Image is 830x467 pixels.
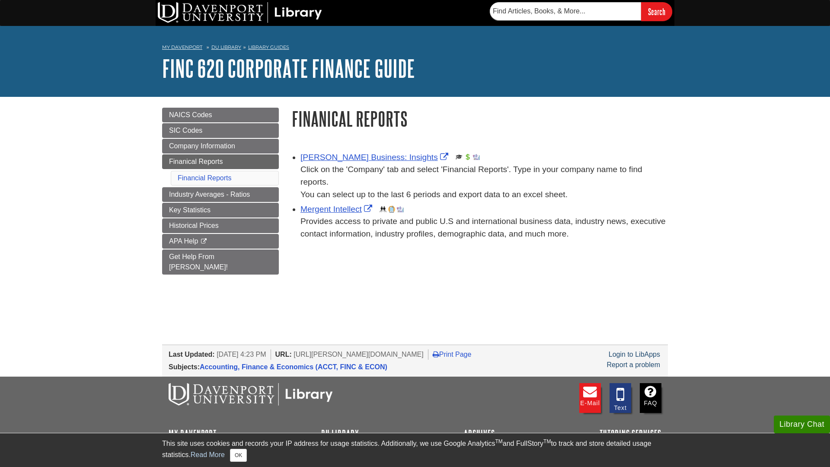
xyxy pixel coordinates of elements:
[169,206,211,214] span: Key Statistics
[162,438,668,462] div: This site uses cookies and records your IP address for usage statistics. Additionally, we use Goo...
[162,139,279,154] a: Company Information
[162,108,279,122] a: NAICS Codes
[610,383,631,413] a: Text
[300,153,450,162] a: Link opens in new window
[600,429,661,439] a: Tutoring Services
[230,449,247,462] button: Close
[162,154,279,169] a: Finanical Reports
[321,429,359,439] a: DU Library
[774,416,830,433] button: Library Chat
[191,451,225,458] a: Read More
[456,154,463,160] img: Scholarly or Peer Reviewed
[292,108,668,130] h1: Finanical Reports
[543,438,551,445] sup: TM
[300,215,668,240] p: Provides access to private and public U.S and international business data, industry news, executi...
[490,2,641,20] input: Find Articles, Books, & More...
[388,206,395,213] img: Company Information
[248,44,289,50] a: Library Guides
[495,438,502,445] sup: TM
[640,383,661,413] a: FAQ
[162,55,415,82] a: FINC 620 Corporate Finance Guide
[433,351,472,358] a: Print Page
[169,253,228,271] span: Get Help From [PERSON_NAME]!
[607,361,660,368] a: Report a problem
[433,351,439,358] i: Print Page
[162,42,668,55] nav: breadcrumb
[162,187,279,202] a: Industry Averages - Ratios
[169,383,333,406] img: DU Libraries
[162,218,279,233] a: Historical Prices
[200,363,387,371] a: Accounting, Finance & Economics (ACCT, FINC & ECON)
[380,206,386,213] img: Demographics
[158,2,322,23] img: DU Library
[464,154,471,160] img: Financial Report
[178,174,232,182] a: Financial Reports
[162,234,279,249] a: APA Help
[169,111,212,118] span: NAICS Codes
[300,205,374,214] a: Link opens in new window
[490,2,672,21] form: Searches DU Library's articles, books, and more
[464,429,495,439] a: Archives
[294,351,424,358] span: [URL][PERSON_NAME][DOMAIN_NAME]
[200,239,207,244] i: This link opens in a new window
[169,363,200,371] span: Subjects:
[162,44,202,51] a: My Davenport
[641,2,672,21] input: Search
[169,142,235,150] span: Company Information
[162,108,279,275] div: Guide Page Menu
[169,222,219,229] span: Historical Prices
[169,351,215,358] span: Last Updated:
[162,123,279,138] a: SIC Codes
[579,383,601,413] a: E-mail
[217,351,266,358] span: [DATE] 4:23 PM
[162,203,279,218] a: Key Statistics
[169,158,223,165] span: Finanical Reports
[609,351,660,358] a: Login to LibApps
[162,249,279,275] a: Get Help From [PERSON_NAME]!
[169,191,250,198] span: Industry Averages - Ratios
[211,44,241,50] a: DU Library
[169,237,198,245] span: APA Help
[300,163,668,201] div: Click on the 'Company' tab and select 'Financial Reports'. Type in your company name to find repo...
[397,206,404,213] img: Industry Report
[169,429,217,439] a: My Davenport
[169,127,202,134] span: SIC Codes
[275,351,292,358] span: URL:
[473,154,480,160] img: Industry Report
